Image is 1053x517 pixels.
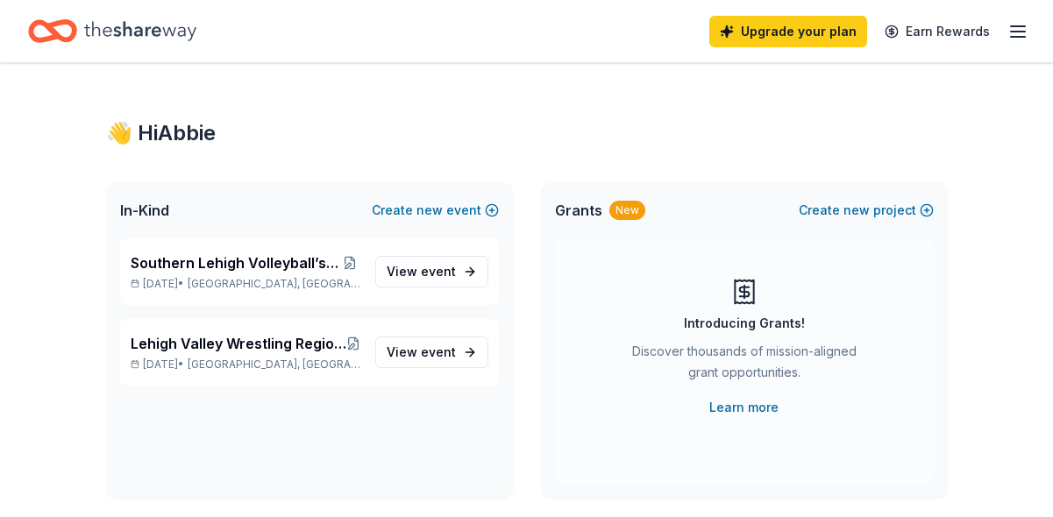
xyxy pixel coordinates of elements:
[799,200,934,221] button: Createnewproject
[131,358,361,372] p: [DATE] •
[684,313,805,334] div: Introducing Grants!
[387,342,456,363] span: View
[188,277,360,291] span: [GEOGRAPHIC_DATA], [GEOGRAPHIC_DATA]
[106,119,948,147] div: 👋 Hi Abbie
[709,397,779,418] a: Learn more
[709,16,867,47] a: Upgrade your plan
[131,333,346,354] span: Lehigh Valley Wrestling Regional Training Center 26th Annual Golf Outing
[372,200,499,221] button: Createnewevent
[874,16,1000,47] a: Earn Rewards
[416,200,443,221] span: new
[625,341,864,390] div: Discover thousands of mission-aligned grant opportunities.
[375,336,488,368] a: View event
[555,200,602,221] span: Grants
[421,264,456,279] span: event
[609,201,645,220] div: New
[131,277,361,291] p: [DATE] •
[120,200,169,221] span: In-Kind
[421,344,456,359] span: event
[387,261,456,282] span: View
[131,252,340,273] span: Southern Lehigh Volleyball’s 17th Annual Pink Out
[375,256,488,287] a: View event
[843,200,870,221] span: new
[28,11,196,52] a: Home
[188,358,360,372] span: [GEOGRAPHIC_DATA], [GEOGRAPHIC_DATA]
